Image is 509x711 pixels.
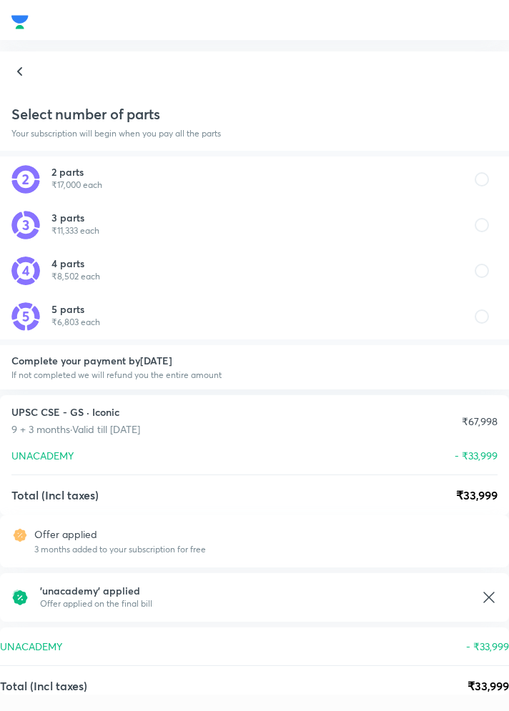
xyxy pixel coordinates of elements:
[11,448,74,463] p: UNACADEMY
[11,354,498,368] h6: Complete your payment by [DATE]
[455,448,498,463] p: - ₹33,999
[11,257,40,285] img: pay in parts
[11,489,99,501] h4: Total (Incl taxes)
[51,225,99,237] p: ₹11,333 each
[456,487,498,504] span: ₹33,999
[51,257,100,271] h6: 4 parts
[11,165,40,194] img: pay in parts
[51,271,100,282] p: ₹8,502 each
[11,369,498,381] p: If not completed we will refund you the entire amount
[466,639,509,654] p: - ₹33,999
[11,302,40,331] img: pay in parts
[11,527,29,544] img: offer
[34,527,206,542] p: Offer applied
[11,128,498,139] p: Your subscription will begin when you pay all the parts
[11,422,70,437] p: 9 + 3 months
[40,585,469,597] span: ' unacademy ' applied
[51,179,102,191] p: ₹17,000 each
[51,317,100,328] p: ₹6,803 each
[34,543,206,556] p: 3 months added to your subscription for free
[51,165,102,179] h6: 2 parts
[468,677,509,695] span: ₹33,999
[462,416,498,427] div: ₹67,998
[40,597,469,610] span: Offer applied on the final bill
[11,407,140,419] h1: UPSC CSE - GS · Iconic
[11,105,498,124] h4: Select number of parts
[11,211,40,239] img: pay in parts
[70,422,140,437] p: · Valid till [DATE]
[51,211,99,225] h6: 3 parts
[51,302,100,317] h6: 5 parts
